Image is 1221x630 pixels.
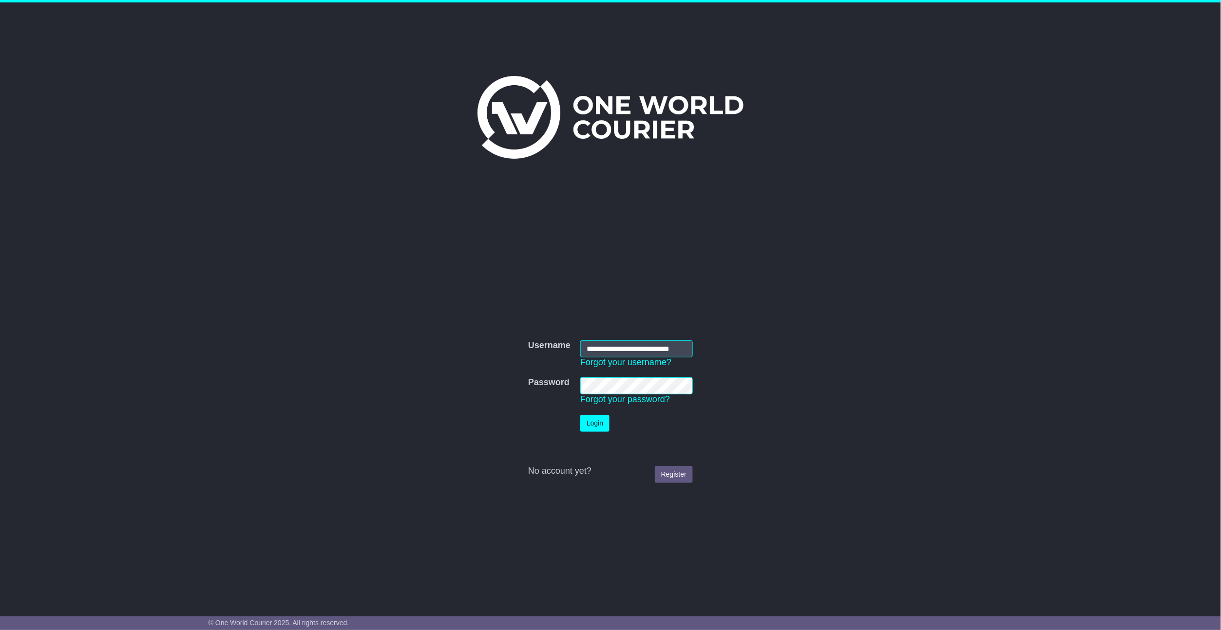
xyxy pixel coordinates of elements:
[528,377,570,388] label: Password
[580,415,610,432] button: Login
[477,76,744,159] img: One World
[580,357,671,367] a: Forgot your username?
[655,466,693,483] a: Register
[528,340,571,351] label: Username
[209,619,349,627] span: © One World Courier 2025. All rights reserved.
[528,466,693,477] div: No account yet?
[580,394,670,404] a: Forgot your password?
